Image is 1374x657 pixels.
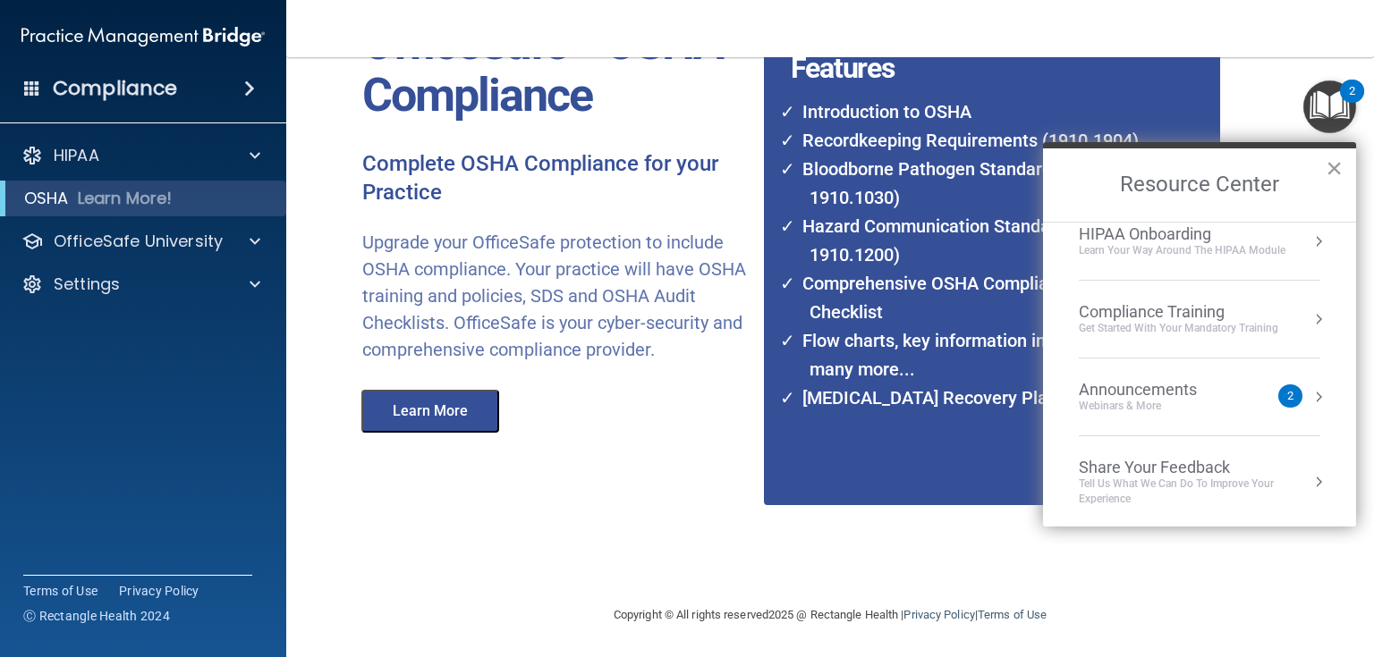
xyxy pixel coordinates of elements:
[1079,458,1320,477] div: Share Your Feedback
[1079,399,1233,414] div: Webinars & More
[21,274,260,295] a: Settings
[792,269,1149,326] li: Comprehensive OSHA Compliance Checklist
[23,582,98,600] a: Terms of Use
[792,155,1149,212] li: Bloodborne Pathogen Standard (29 CFR 1910.1030)
[21,231,260,252] a: OfficeSafe University
[903,608,974,621] a: Privacy Policy
[362,229,751,363] p: Upgrade your OfficeSafe protection to include OSHA compliance. Your practice will have OSHA train...
[792,383,1149,412] li: [MEDICAL_DATA] Recovery Planning
[1349,91,1355,114] div: 2
[1043,148,1356,222] h2: Resource Center
[1079,321,1278,336] div: Get Started with your mandatory training
[1079,476,1320,507] div: Tell Us What We Can Do to Improve Your Experience
[1079,380,1233,400] div: Announcements
[1303,80,1356,133] button: Open Resource Center, 2 new notifications
[361,390,499,433] button: Learn More
[1079,302,1278,322] div: Compliance Training
[792,212,1149,269] li: Hazard Communication Standard (29 CFR 1910.1200)
[54,274,120,295] p: Settings
[792,126,1149,155] li: Recordkeeping Requirements (1910.1904)
[54,145,99,166] p: HIPAA
[349,405,517,418] a: Learn More
[792,326,1149,383] li: Flow charts, key information insets, and many more...
[53,76,177,101] h4: Compliance
[792,97,1149,126] li: Introduction to OSHA
[21,19,265,55] img: PMB logo
[23,607,170,625] span: Ⓒ Rectangle Health 2024
[1079,224,1285,244] div: HIPAA Onboarding
[1326,154,1343,182] button: Close
[21,145,260,166] a: HIPAA
[119,582,199,600] a: Privacy Policy
[504,586,1157,644] div: Copyright © All rights reserved 2025 @ Rectangle Health | |
[1043,142,1356,526] div: Resource Center
[362,150,751,207] p: Complete OSHA Compliance for your Practice
[1079,243,1285,258] div: Learn Your Way around the HIPAA module
[978,608,1047,621] a: Terms of Use
[78,188,173,209] p: Learn More!
[54,231,223,252] p: OfficeSafe University
[362,18,751,122] p: OfficeSafe™ OSHA Compliance
[24,188,69,209] p: OSHA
